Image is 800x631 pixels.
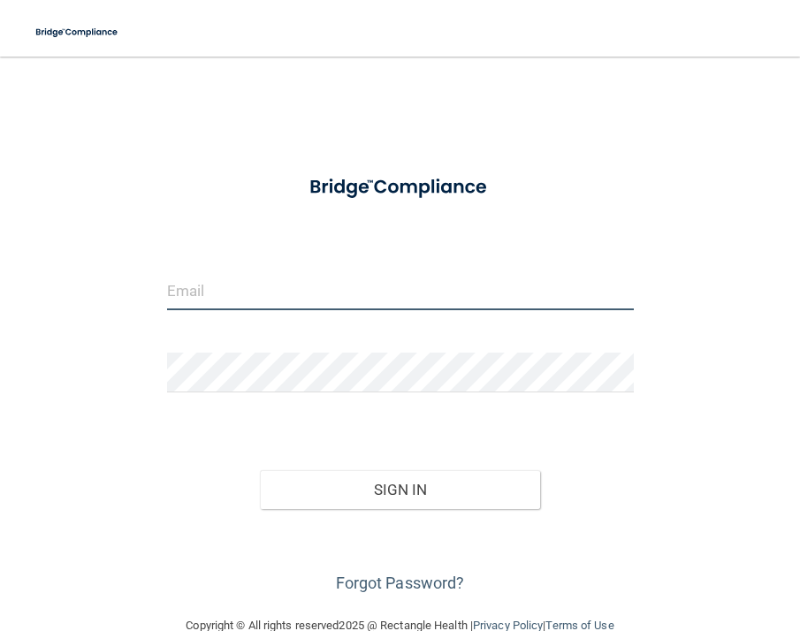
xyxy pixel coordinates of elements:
[290,163,510,212] img: bridge_compliance_login_screen.278c3ca4.svg
[260,470,540,509] button: Sign In
[27,14,128,50] img: bridge_compliance_login_screen.278c3ca4.svg
[167,270,634,310] input: Email
[336,574,465,592] a: Forgot Password?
